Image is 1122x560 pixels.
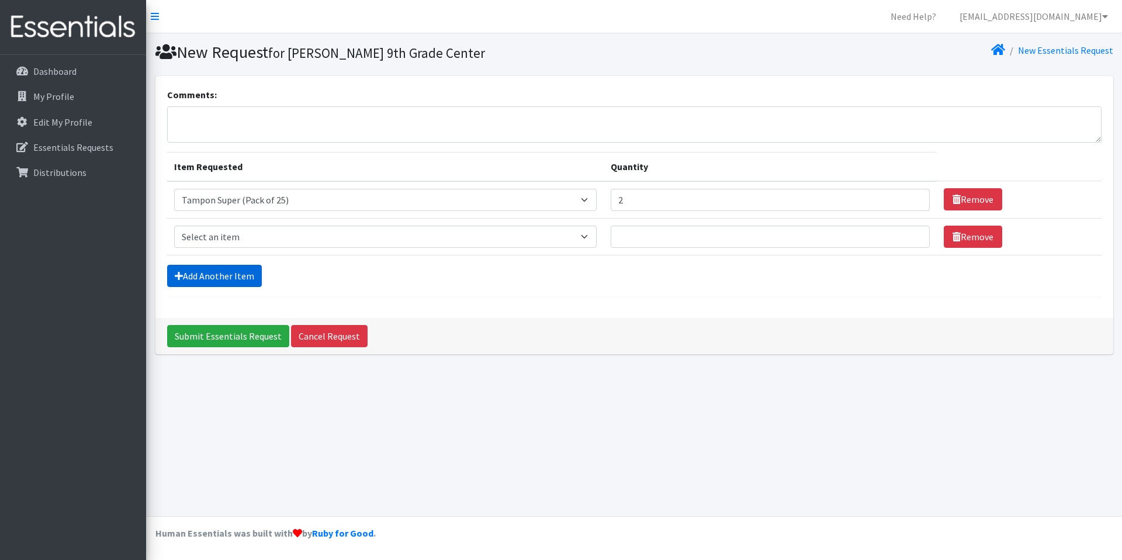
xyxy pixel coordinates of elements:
[167,152,604,181] th: Item Requested
[5,8,141,47] img: HumanEssentials
[5,161,141,184] a: Distributions
[167,265,262,287] a: Add Another Item
[5,110,141,134] a: Edit My Profile
[312,527,373,539] a: Ruby for Good
[33,116,92,128] p: Edit My Profile
[155,527,376,539] strong: Human Essentials was built with by .
[5,60,141,83] a: Dashboard
[167,325,289,347] input: Submit Essentials Request
[604,152,937,181] th: Quantity
[944,226,1002,248] a: Remove
[950,5,1117,28] a: [EMAIL_ADDRESS][DOMAIN_NAME]
[881,5,946,28] a: Need Help?
[167,88,217,102] label: Comments:
[33,91,74,102] p: My Profile
[268,44,485,61] small: for [PERSON_NAME] 9th Grade Center
[155,42,630,63] h1: New Request
[33,167,86,178] p: Distributions
[33,141,113,153] p: Essentials Requests
[5,136,141,159] a: Essentials Requests
[944,188,1002,210] a: Remove
[1018,44,1113,56] a: New Essentials Request
[5,85,141,108] a: My Profile
[33,65,77,77] p: Dashboard
[291,325,368,347] a: Cancel Request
